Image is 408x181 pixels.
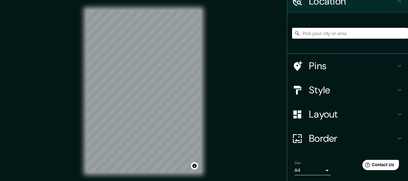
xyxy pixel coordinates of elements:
h4: Pins [309,60,396,72]
div: Style [287,78,408,102]
h4: Border [309,132,396,144]
iframe: Help widget launcher [354,157,401,174]
h4: Layout [309,108,396,120]
h4: Style [309,84,396,96]
canvas: Map [86,10,201,173]
div: Pins [287,54,408,78]
div: Border [287,126,408,150]
input: Pick your city or area [292,28,408,39]
button: Toggle attribution [191,162,198,170]
label: Size [294,160,301,166]
div: A4 [294,166,331,175]
div: Layout [287,102,408,126]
